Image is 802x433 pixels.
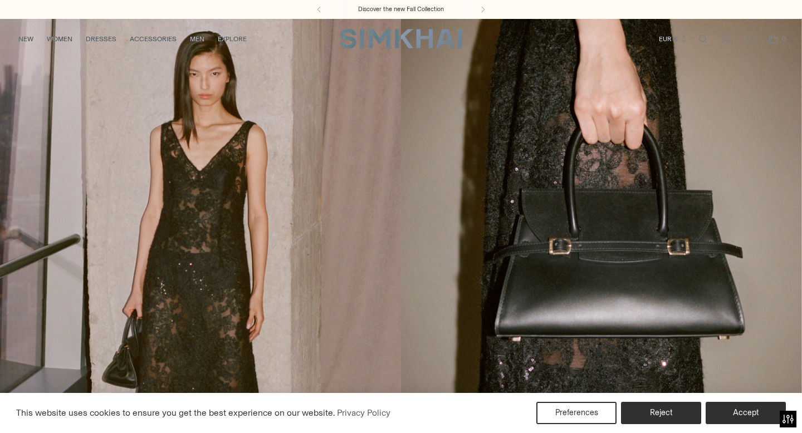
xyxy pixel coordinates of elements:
[130,27,177,51] a: ACCESSORIES
[692,28,714,50] a: Open search modal
[358,5,444,14] a: Discover the new Fall Collection
[536,402,617,424] button: Preferences
[715,28,737,50] a: Go to the account page
[86,27,116,51] a: DRESSES
[621,402,701,424] button: Reject
[47,27,72,51] a: WOMEN
[16,407,335,418] span: This website uses cookies to ensure you get the best experience on our website.
[739,28,761,50] a: Wishlist
[335,405,392,421] a: Privacy Policy (opens in a new tab)
[218,27,247,51] a: EXPLORE
[706,402,786,424] button: Accept
[340,28,462,50] a: SIMKHAI
[762,28,784,50] a: Open cart modal
[190,27,204,51] a: MEN
[779,33,789,43] span: 0
[659,27,688,51] button: EUR €
[18,27,33,51] a: NEW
